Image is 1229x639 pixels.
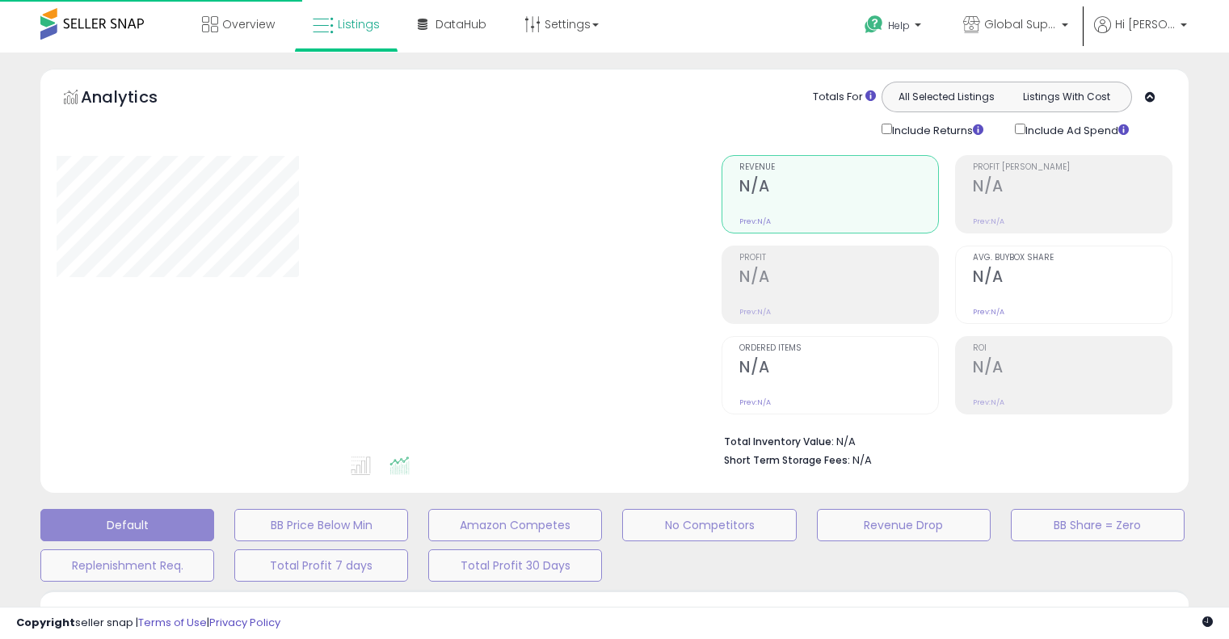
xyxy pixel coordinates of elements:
b: Short Term Storage Fees: [724,453,850,467]
button: Listings With Cost [1006,86,1126,107]
button: Total Profit 7 days [234,549,408,582]
span: Help [888,19,910,32]
h2: N/A [973,358,1172,380]
a: Help [852,2,937,53]
small: Prev: N/A [739,217,771,226]
span: Profit [739,254,938,263]
small: Prev: N/A [973,217,1004,226]
i: Get Help [864,15,884,35]
b: Total Inventory Value: [724,435,834,448]
span: Global Supplies [GEOGRAPHIC_DATA] [984,16,1057,32]
div: Totals For [813,90,876,105]
strong: Copyright [16,615,75,630]
h2: N/A [739,177,938,199]
span: ROI [973,344,1172,353]
small: Prev: N/A [739,397,771,407]
span: DataHub [436,16,486,32]
button: BB Share = Zero [1011,509,1185,541]
span: Hi [PERSON_NAME] [1115,16,1176,32]
small: Prev: N/A [973,397,1004,407]
span: Listings [338,16,380,32]
button: No Competitors [622,509,796,541]
span: Overview [222,16,275,32]
div: Include Returns [869,120,1003,139]
div: Include Ad Spend [1003,120,1155,139]
button: Amazon Competes [428,509,602,541]
span: N/A [852,452,872,468]
small: Prev: N/A [739,307,771,317]
button: BB Price Below Min [234,509,408,541]
small: Prev: N/A [973,307,1004,317]
span: Profit [PERSON_NAME] [973,163,1172,172]
h2: N/A [973,267,1172,289]
button: Default [40,509,214,541]
span: Ordered Items [739,344,938,353]
span: Revenue [739,163,938,172]
div: seller snap | | [16,616,280,631]
button: Revenue Drop [817,509,991,541]
h2: N/A [973,177,1172,199]
span: Avg. Buybox Share [973,254,1172,263]
li: N/A [724,431,1160,450]
h2: N/A [739,358,938,380]
button: Replenishment Req. [40,549,214,582]
a: Hi [PERSON_NAME] [1094,16,1187,53]
button: All Selected Listings [886,86,1007,107]
h2: N/A [739,267,938,289]
button: Total Profit 30 Days [428,549,602,582]
h5: Analytics [81,86,189,112]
